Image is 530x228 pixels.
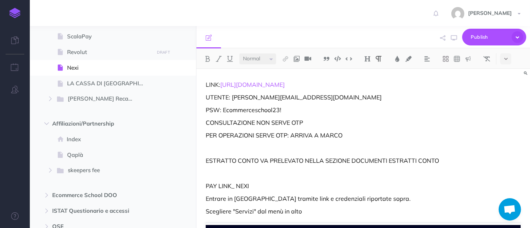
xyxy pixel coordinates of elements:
img: 773ddf364f97774a49de44848d81cdba.jpg [451,7,464,20]
span: LA CASSA DI [GEOGRAPHIC_DATA] [67,79,151,88]
p: PAY LINK_ NEXI [206,181,521,190]
p: Scegliere "Servizi" dal menù in alto [206,207,521,216]
span: ISTAT Questionario e accessi [52,206,142,215]
button: Publish [462,29,526,45]
p: UTENTE: [PERSON_NAME][EMAIL_ADDRESS][DOMAIN_NAME] [206,93,521,102]
img: logo-mark.svg [9,8,20,18]
p: ESTRATTO CONTO VA PRELEVATO NELLA SEZIONE DOCUMENTI ESTRATTI CONTO [206,156,521,165]
a: Aprire la chat [499,198,521,221]
img: Create table button [454,56,460,62]
span: [PERSON_NAME] [464,10,515,16]
a: [URL][DOMAIN_NAME] [220,81,285,88]
img: Italic button [215,56,222,62]
span: ScalaPay [67,32,151,41]
p: CONSULTAZIONE NON SERVE OTP [206,118,521,127]
img: Clear styles button [483,56,490,62]
img: Blockquote button [323,56,330,62]
img: Paragraph button [375,56,382,62]
img: Callout dropdown menu button [465,56,471,62]
p: Entrare in [GEOGRAPHIC_DATA] tramite link e credenziali riportate sopra. [206,194,521,203]
span: Ecommerce School DOO [52,191,142,200]
img: Alignment dropdown menu button [424,56,430,62]
span: Index [67,135,151,144]
img: Bold button [204,56,211,62]
img: Add video button [305,56,311,62]
img: Text color button [394,56,401,62]
span: Revolut [67,48,151,57]
span: Nexi [67,63,151,72]
img: Link button [282,56,289,62]
img: Inline code button [346,56,352,61]
p: PER OPERAZIONI SERVE OTP: ARRIVA A MARCO [206,131,521,140]
img: Text background color button [405,56,412,62]
span: skeepers fee [68,166,140,175]
img: Underline button [227,56,233,62]
span: Publish [471,31,508,43]
img: Headings dropdown button [364,56,371,62]
span: Affiliazioni/Partnership [52,119,142,128]
span: [PERSON_NAME] Recapiti [68,94,140,104]
img: Code block button [334,56,341,61]
button: DRAFT [154,48,173,57]
img: Add image button [293,56,300,62]
small: DRAFT [157,50,170,55]
span: Qaplà [67,151,151,159]
p: LINK: [206,80,521,89]
p: PSW: Ecommerceschool23! [206,105,521,114]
